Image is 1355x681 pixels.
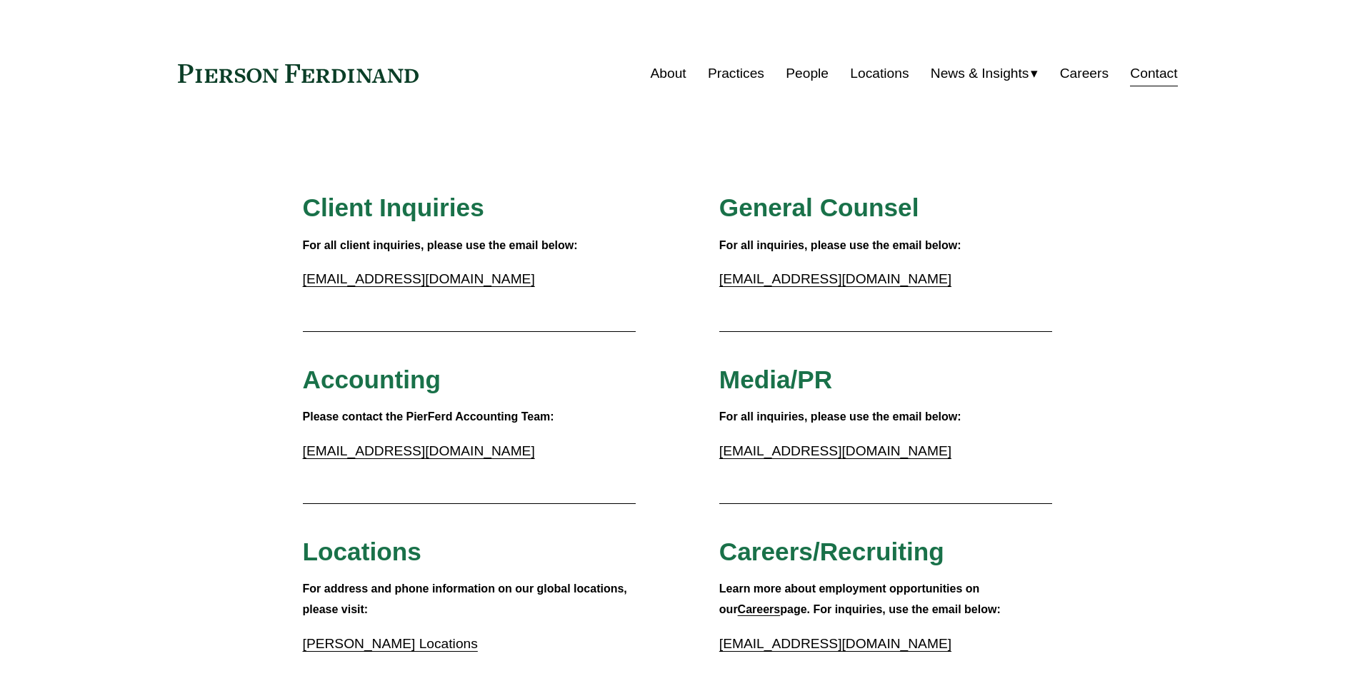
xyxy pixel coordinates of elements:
[303,410,554,423] strong: Please contact the PierFerd Accounting Team:
[738,603,781,615] a: Careers
[719,538,944,565] span: Careers/Recruiting
[303,582,631,615] strong: For address and phone information on our global locations, please visit:
[786,60,829,87] a: People
[303,365,441,393] span: Accounting
[780,603,1001,615] strong: page. For inquiries, use the email below:
[719,271,951,286] a: [EMAIL_ADDRESS][DOMAIN_NAME]
[1060,60,1109,87] a: Careers
[850,60,909,87] a: Locations
[1130,60,1177,87] a: Contact
[719,239,961,251] strong: For all inquiries, please use the email below:
[719,443,951,458] a: [EMAIL_ADDRESS][DOMAIN_NAME]
[303,443,535,458] a: [EMAIL_ADDRESS][DOMAIN_NAME]
[719,636,951,651] a: [EMAIL_ADDRESS][DOMAIN_NAME]
[303,636,478,651] a: [PERSON_NAME] Locations
[719,365,832,393] span: Media/PR
[303,538,421,565] span: Locations
[708,60,764,87] a: Practices
[719,193,919,221] span: General Counsel
[303,239,578,251] strong: For all client inquiries, please use the email below:
[719,582,983,615] strong: Learn more about employment opportunities on our
[651,60,686,87] a: About
[303,193,484,221] span: Client Inquiries
[303,271,535,286] a: [EMAIL_ADDRESS][DOMAIN_NAME]
[719,410,961,423] strong: For all inquiries, please use the email below:
[931,61,1029,86] span: News & Insights
[931,60,1039,87] a: folder dropdown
